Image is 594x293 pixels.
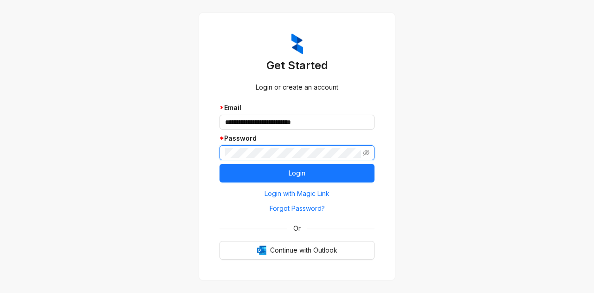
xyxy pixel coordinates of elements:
[257,246,266,255] img: Outlook
[291,33,303,55] img: ZumaIcon
[220,58,374,73] h3: Get Started
[220,103,374,113] div: Email
[220,186,374,201] button: Login with Magic Link
[220,82,374,92] div: Login or create an account
[220,164,374,182] button: Login
[220,201,374,216] button: Forgot Password?
[220,133,374,143] div: Password
[270,203,325,214] span: Forgot Password?
[265,189,329,199] span: Login with Magic Link
[287,223,307,234] span: Or
[289,168,305,178] span: Login
[363,150,369,156] span: eye-invisible
[270,245,337,255] span: Continue with Outlook
[220,241,374,260] button: OutlookContinue with Outlook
